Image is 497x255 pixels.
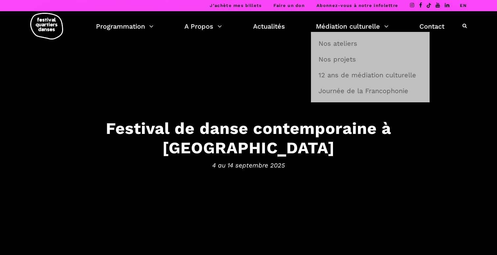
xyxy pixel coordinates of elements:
h3: Festival de danse contemporaine à [GEOGRAPHIC_DATA] [45,118,452,157]
a: A Propos [184,21,222,32]
a: Programmation [96,21,154,32]
img: logo-fqd-med [30,13,63,39]
a: Faire un don [273,3,305,8]
a: Nos ateliers [315,36,426,51]
a: 12 ans de médiation culturelle [315,67,426,83]
a: Contact [419,21,444,32]
a: Actualités [253,21,285,32]
a: Médiation culturelle [316,21,389,32]
a: Nos projets [315,52,426,67]
a: J’achète mes billets [210,3,262,8]
a: Journée de la Francophonie [315,83,426,98]
a: Abonnez-vous à notre infolettre [317,3,398,8]
a: EN [460,3,467,8]
span: 4 au 14 septembre 2025 [45,161,452,170]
